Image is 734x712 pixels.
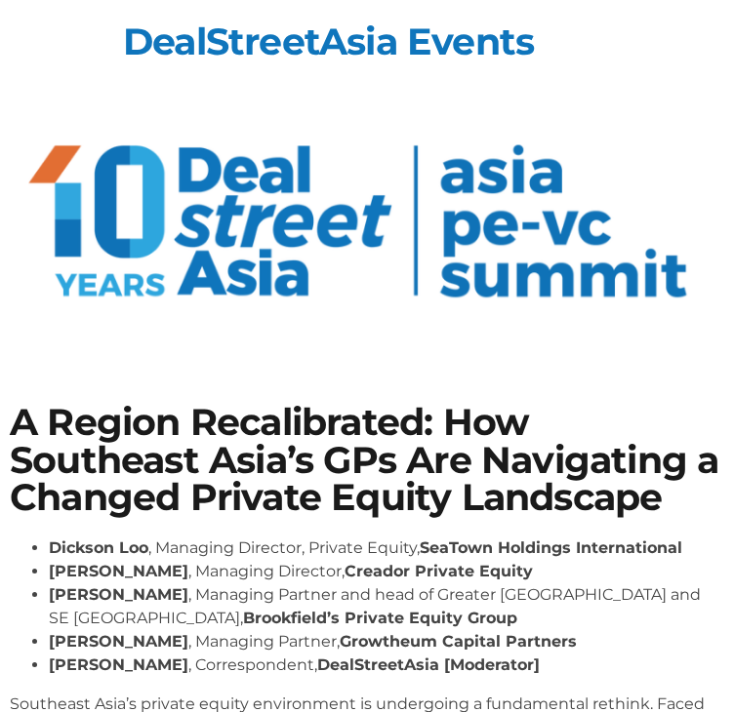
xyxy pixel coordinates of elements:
[49,562,188,580] strong: [PERSON_NAME]
[49,655,188,674] strong: [PERSON_NAME]
[49,632,188,651] strong: [PERSON_NAME]
[420,538,682,557] strong: SeaTown Holdings International
[49,560,724,583] li: , Managing Director,
[49,538,148,557] strong: Dickson Loo
[345,562,533,580] strong: Creador Private Equity
[10,404,724,516] h1: A Region Recalibrated: How Southeast Asia’s GPs Are Navigating a Changed Private Equity Landscape
[49,536,724,560] li: , Managing Director, Private Equity,
[243,609,517,627] strong: Brookfield’s Private Equity Group
[49,630,724,653] li: , Managing Partner,
[340,632,577,651] strong: Growtheum Capital Partners
[49,585,188,604] strong: [PERSON_NAME]
[49,583,724,630] li: , Managing Partner and head of Greater [GEOGRAPHIC_DATA] and SE [GEOGRAPHIC_DATA],
[49,653,724,677] li: , Correspondent,
[123,19,534,64] a: DealStreetAsia Events
[317,655,540,674] strong: DealStreetAsia [Moderator]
